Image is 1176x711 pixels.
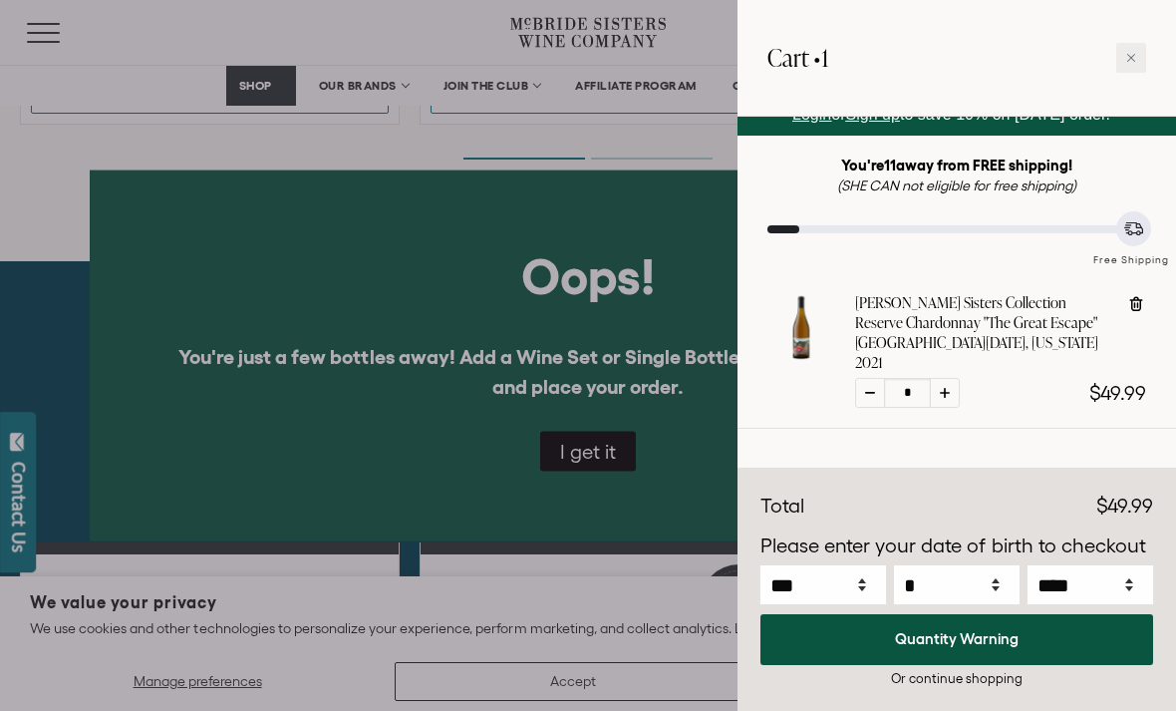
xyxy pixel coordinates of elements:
span: $49.99 [1096,495,1153,517]
a: [PERSON_NAME] Sisters Collection Reserve Chardonnay "The Great Escape" [GEOGRAPHIC_DATA][DATE], [... [855,293,1111,373]
h2: Cart • [767,30,828,86]
div: Free Shipping [1086,233,1176,268]
div: Or continue shopping [760,669,1153,688]
div: Total [760,492,804,522]
span: 11 [884,157,896,174]
em: (SHE CAN not eligible for free shipping) [837,178,1077,193]
strong: You're away from FREE shipping! [841,157,1073,174]
a: McBride Sisters Collection Reserve Chardonnay [767,343,835,365]
span: $49.99 [1089,382,1146,404]
span: 1 [821,41,828,74]
p: Please enter your date of birth to checkout [760,532,1153,561]
button: Quantity Warning [760,614,1153,665]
